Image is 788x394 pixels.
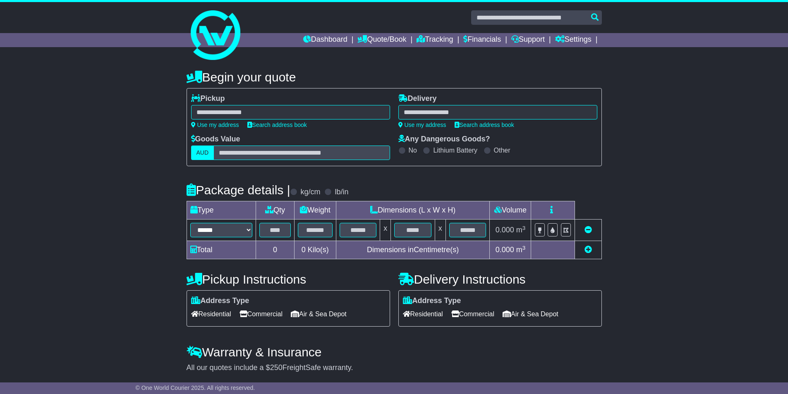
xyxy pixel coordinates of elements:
span: Commercial [240,308,283,320]
span: Residential [403,308,443,320]
td: Dimensions (L x W x H) [336,201,490,220]
label: Other [494,146,510,154]
label: No [409,146,417,154]
a: Financials [463,33,501,47]
a: Remove this item [584,226,592,234]
td: Qty [256,201,295,220]
a: Settings [555,33,592,47]
span: © One World Courier 2025. All rights reserved. [136,384,255,391]
span: Commercial [451,308,494,320]
span: 0 [302,246,306,254]
span: Air & Sea Depot [291,308,347,320]
span: Air & Sea Depot [503,308,558,320]
td: Weight [294,201,336,220]
label: Lithium Battery [433,146,477,154]
label: Address Type [403,296,461,306]
td: Volume [490,201,531,220]
sup: 3 [522,245,526,251]
div: All our quotes include a $ FreightSafe warranty. [187,363,602,373]
label: AUD [191,146,214,160]
a: Support [511,33,545,47]
label: Delivery [398,94,437,103]
td: Total [187,241,256,259]
h4: Delivery Instructions [398,272,602,286]
label: Any Dangerous Goods? [398,135,490,144]
h4: Pickup Instructions [187,272,390,286]
a: Quote/Book [357,33,406,47]
label: kg/cm [300,188,320,197]
h4: Begin your quote [187,70,602,84]
sup: 3 [522,225,526,231]
td: x [380,220,391,241]
a: Tracking [417,33,453,47]
span: 0.000 [496,226,514,234]
span: m [516,226,526,234]
h4: Package details | [187,183,290,197]
label: Goods Value [191,135,240,144]
h4: Warranty & Insurance [187,345,602,359]
td: 0 [256,241,295,259]
span: 0.000 [496,246,514,254]
label: Address Type [191,296,249,306]
td: x [435,220,445,241]
span: 250 [270,363,283,372]
td: Dimensions in Centimetre(s) [336,241,490,259]
a: Use my address [398,122,446,128]
a: Add new item [584,246,592,254]
a: Dashboard [303,33,347,47]
a: Use my address [191,122,239,128]
a: Search address book [455,122,514,128]
a: Search address book [247,122,307,128]
span: m [516,246,526,254]
label: lb/in [335,188,348,197]
td: Kilo(s) [294,241,336,259]
label: Pickup [191,94,225,103]
td: Type [187,201,256,220]
span: Residential [191,308,231,320]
